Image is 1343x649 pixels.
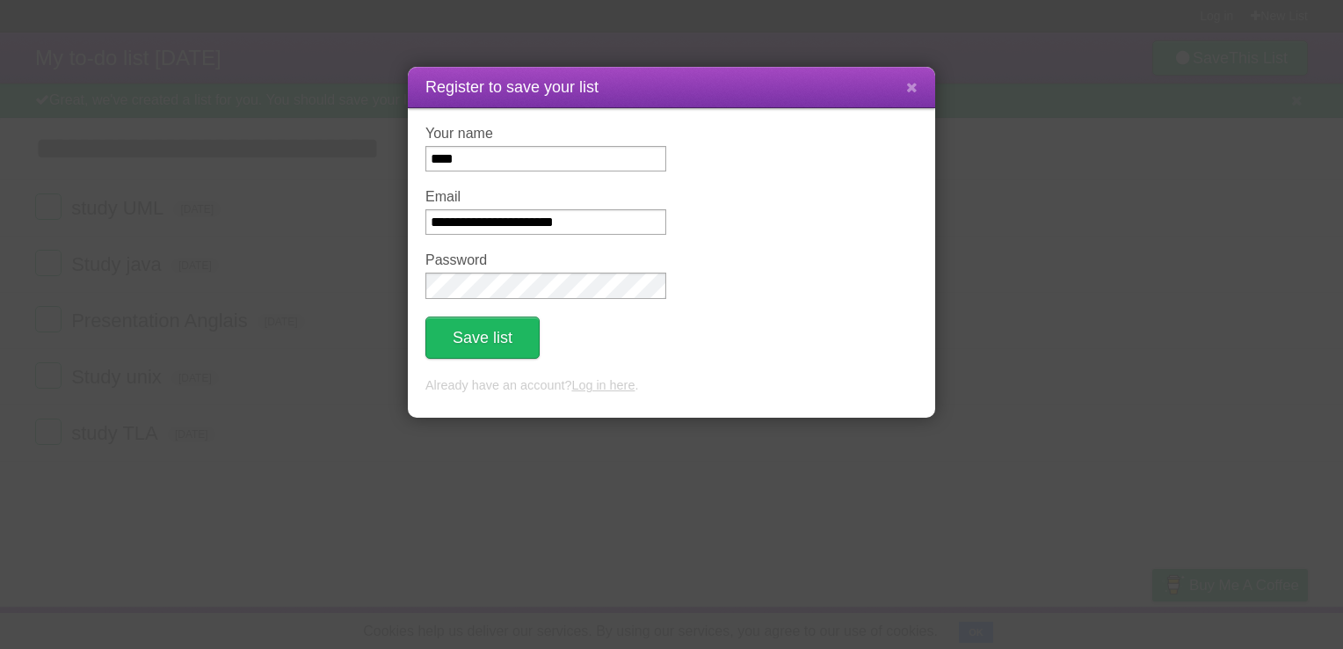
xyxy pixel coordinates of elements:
[571,378,635,392] a: Log in here
[425,126,666,142] label: Your name
[425,252,666,268] label: Password
[425,376,918,396] p: Already have an account? .
[425,317,540,359] button: Save list
[425,76,918,99] h1: Register to save your list
[425,189,666,205] label: Email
